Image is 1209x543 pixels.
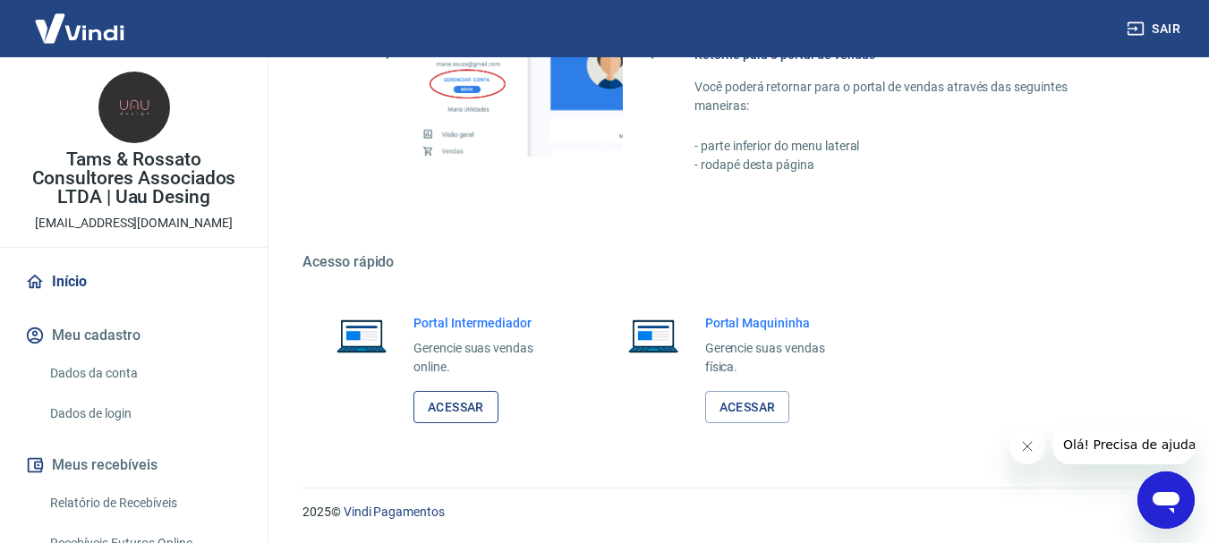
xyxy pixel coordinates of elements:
[705,314,854,332] h6: Portal Maquininha
[43,355,246,392] a: Dados da conta
[705,391,790,424] a: Acessar
[1052,425,1195,464] iframe: Mensagem da empresa
[694,137,1123,156] p: - parte inferior do menu lateral
[21,445,246,485] button: Meus recebíveis
[14,150,253,207] p: Tams & Rossato Consultores Associados LTDA | Uau Desing
[344,505,445,519] a: Vindi Pagamentos
[324,314,399,357] img: Imagem de um notebook aberto
[413,339,562,377] p: Gerencie suas vendas online.
[43,395,246,432] a: Dados de login
[616,314,691,357] img: Imagem de um notebook aberto
[21,262,246,301] a: Início
[43,485,246,522] a: Relatório de Recebíveis
[694,78,1123,115] p: Você poderá retornar para o portal de vendas através das seguintes maneiras:
[302,253,1166,271] h5: Acesso rápido
[413,391,498,424] a: Acessar
[21,316,246,355] button: Meu cadastro
[1123,13,1188,46] button: Sair
[35,214,233,233] p: [EMAIL_ADDRESS][DOMAIN_NAME]
[705,339,854,377] p: Gerencie suas vendas física.
[98,72,170,143] img: 8d3e9b19-5ee2-4ea2-aaf7-b59834ae8942.jpeg
[1009,428,1045,464] iframe: Fechar mensagem
[11,13,150,27] span: Olá! Precisa de ajuda?
[413,314,562,332] h6: Portal Intermediador
[694,156,1123,174] p: - rodapé desta página
[302,503,1166,522] p: 2025 ©
[1137,471,1195,529] iframe: Botão para abrir a janela de mensagens
[21,1,138,55] img: Vindi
